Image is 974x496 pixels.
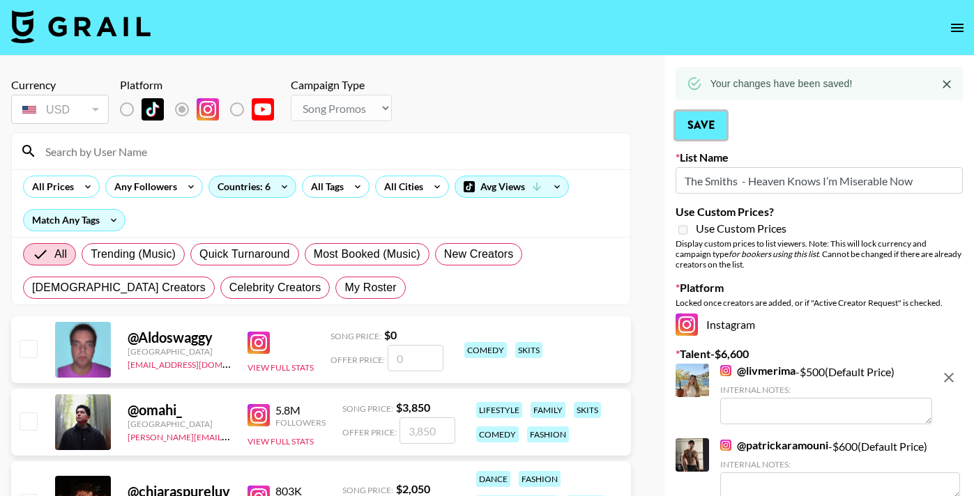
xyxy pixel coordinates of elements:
[676,347,963,361] label: Talent - $ 6,600
[128,329,231,346] div: @ Aldoswaggy
[531,402,565,418] div: family
[455,176,568,197] div: Avg Views
[32,279,206,296] span: [DEMOGRAPHIC_DATA] Creators
[248,332,270,354] img: Instagram
[396,482,430,495] strong: $ 2,050
[128,419,231,429] div: [GEOGRAPHIC_DATA]
[729,249,819,259] em: for bookers using this list
[24,210,125,231] div: Match Any Tags
[720,364,932,424] div: - $ 500 (Default Price)
[720,364,796,378] a: @livmerima
[37,140,622,162] input: Search by User Name
[142,98,164,121] img: TikTok
[720,440,731,451] img: Instagram
[476,471,510,487] div: dance
[275,403,326,417] div: 5.8M
[11,92,109,127] div: Remove selected talent to change your currency
[275,417,326,428] div: Followers
[720,459,960,470] div: Internal Notes:
[120,78,285,92] div: Platform
[384,328,397,341] strong: $ 0
[676,313,698,336] img: Instagram
[342,427,397,437] span: Offer Price:
[696,222,786,235] span: Use Custom Prices
[676,313,963,336] div: Instagram
[720,438,828,452] a: @patrickaramouni
[515,342,542,358] div: skits
[476,402,522,418] div: lifestyle
[574,402,601,418] div: skits
[11,10,151,43] img: Grail Talent
[106,176,180,197] div: Any Followers
[248,362,314,373] button: View Full Stats
[128,346,231,357] div: [GEOGRAPHIC_DATA]
[400,417,455,444] input: 3,850
[120,95,285,124] div: List locked to Instagram.
[229,279,321,296] span: Celebrity Creators
[128,357,268,370] a: [EMAIL_ADDRESS][DOMAIN_NAME]
[54,246,67,263] span: All
[14,98,106,122] div: USD
[464,342,507,358] div: comedy
[291,78,392,92] div: Campaign Type
[252,98,274,121] img: YouTube
[676,281,963,295] label: Platform
[527,426,569,442] div: fashion
[710,71,853,96] div: Your changes have been saved!
[396,401,430,414] strong: $ 3,850
[936,74,957,95] button: Close
[128,401,231,419] div: @ omahi_
[209,176,296,197] div: Countries: 6
[303,176,347,197] div: All Tags
[344,279,396,296] span: My Roster
[935,364,963,392] button: remove
[248,436,314,447] button: View Full Stats
[519,471,561,487] div: fashion
[342,403,393,414] span: Song Price:
[444,246,514,263] span: New Creators
[720,385,932,395] div: Internal Notes:
[342,485,393,495] span: Song Price:
[314,246,420,263] span: Most Booked (Music)
[943,14,971,42] button: open drawer
[676,205,963,219] label: Use Custom Prices?
[676,238,963,270] div: Display custom prices to list viewers. Note: This will lock currency and campaign type . Cannot b...
[91,246,176,263] span: Trending (Music)
[676,150,963,164] label: List Name
[676,297,963,308] div: Locked once creators are added, or if "Active Creator Request" is checked.
[330,331,381,341] span: Song Price:
[476,426,519,442] div: comedy
[376,176,426,197] div: All Cities
[128,429,334,442] a: [PERSON_NAME][EMAIL_ADDRESS][DOMAIN_NAME]
[248,404,270,426] img: Instagram
[720,365,731,376] img: Instagram
[676,111,726,139] button: Save
[24,176,77,197] div: All Prices
[330,355,385,365] span: Offer Price:
[388,345,443,371] input: 0
[197,98,219,121] img: Instagram
[11,78,109,92] div: Currency
[199,246,290,263] span: Quick Turnaround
